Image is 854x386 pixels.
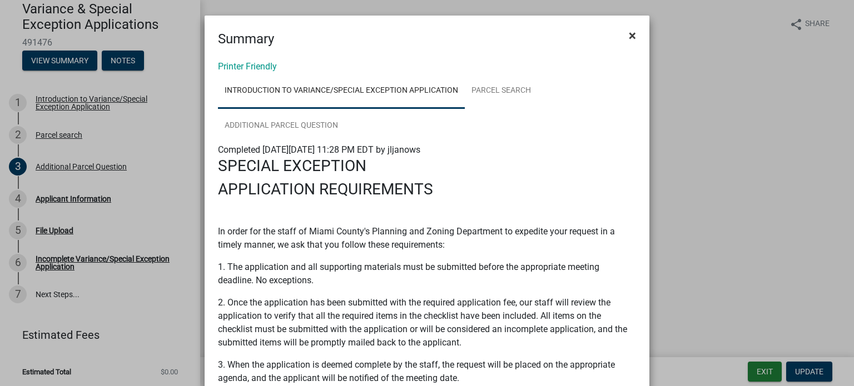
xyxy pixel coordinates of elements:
h4: Summary [218,29,274,49]
h3: SPECIAL EXCEPTION [218,157,636,176]
p: 2. Once the application has been submitted with the required application fee, our staff will revi... [218,296,636,349]
a: Printer Friendly [218,61,277,72]
span: × [629,28,636,43]
p: 3. When the application is deemed complete by the staff, the request will be placed on the approp... [218,358,636,385]
span: Completed [DATE][DATE] 11:28 PM EDT by jljanows [218,144,420,155]
button: Close [620,20,645,51]
a: Parcel search [465,73,538,109]
a: Introduction to Variance/Special Exception Application [218,73,465,109]
p: 1. The application and all supporting materials must be submitted before the appropriate meeting ... [218,260,636,287]
p: In order for the staff of Miami County's Planning and Zoning Department to expedite your request ... [218,225,636,252]
h3: APPLICATION REQUIREMENTS [218,180,636,199]
a: Additional Parcel Question [218,108,345,144]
